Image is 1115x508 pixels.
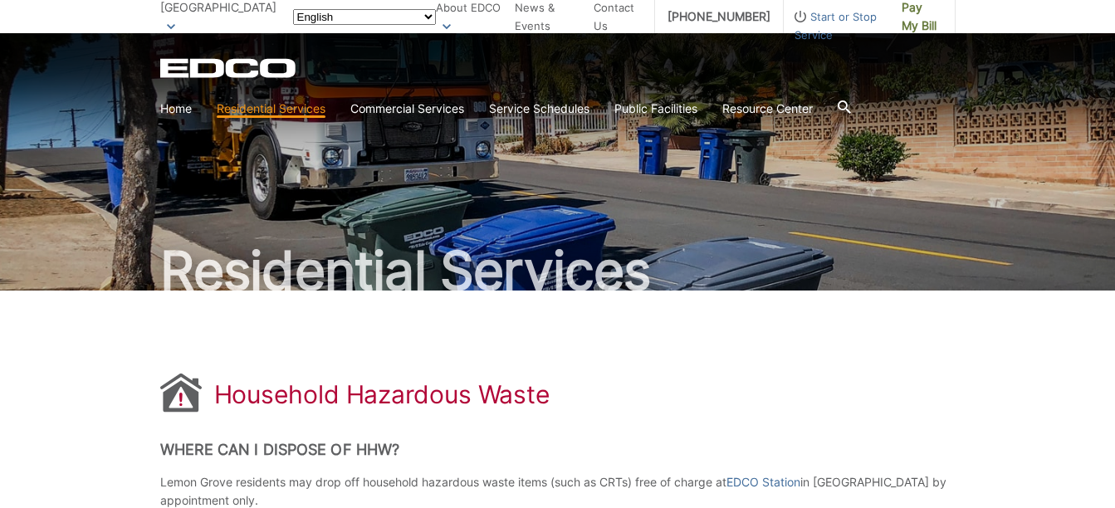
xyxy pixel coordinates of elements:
a: EDCD logo. Return to the homepage. [160,58,298,78]
h1: Household Hazardous Waste [214,379,550,409]
a: Public Facilities [614,100,697,118]
a: Resource Center [722,100,813,118]
a: Commercial Services [350,100,464,118]
a: Home [160,100,192,118]
select: Select a language [293,9,436,25]
h2: Where Can I Dispose of HHW? [160,441,956,459]
a: Residential Services [217,100,325,118]
h2: Residential Services [160,244,956,297]
a: EDCO Station [726,473,800,491]
a: Service Schedules [489,100,589,118]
